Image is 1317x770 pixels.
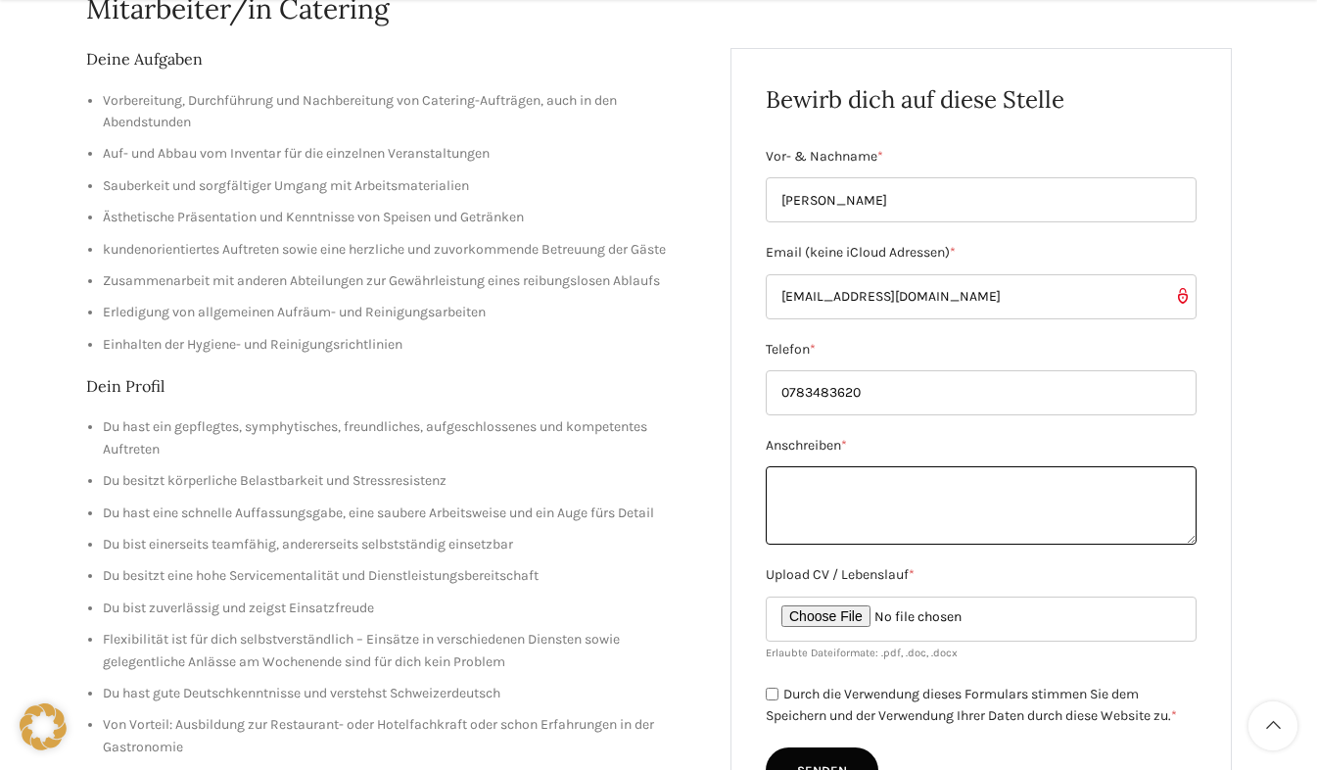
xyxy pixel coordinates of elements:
li: Du hast ein gepflegtes, symphytisches, freundliches, aufgeschlossenes und kompetentes Auftreten [103,416,702,460]
li: Ästhetische Präsentation und Kenntnisse von Speisen und Getränken [103,207,702,228]
label: Upload CV / Lebenslauf [766,564,1197,586]
li: Du hast eine schnelle Auffassungsgabe, eine saubere Arbeitsweise und ein Auge fürs Detail [103,503,702,524]
li: Sauberkeit und sorgfältiger Umgang mit Arbeitsmaterialien [103,175,702,197]
label: Email (keine iCloud Adressen) [766,242,1197,264]
li: Auf- und Abbau vom Inventar für die einzelnen Veranstaltungen [103,143,702,165]
li: Flexibilität ist für dich selbstverständlich – Einsätze in verschiedenen Diensten sowie gelegentl... [103,629,702,673]
h2: Deine Aufgaben [86,48,702,70]
label: Anschreiben [766,435,1197,457]
small: Erlaubte Dateiformate: .pdf, .doc, .docx [766,647,958,659]
li: Erledigung von allgemeinen Aufräum- und Reinigungsarbeiten [103,302,702,323]
li: kundenorientiertes Auftreten sowie eine herzliche und zuvorkommende Betreuung der Gäste [103,239,702,261]
li: Vorbereitung, Durchführung und Nachbereitung von Catering-Aufträgen, auch in den Abendstunden [103,90,702,134]
li: Du bist zuverlässig und zeigst Einsatzfreude [103,598,702,619]
li: Von Vorteil: Ausbildung zur Restaurant- oder Hotelfachkraft oder schon Erfahrungen in der Gastron... [103,714,702,758]
a: Scroll to top button [1248,701,1297,750]
h2: Dein Profil [86,375,702,397]
li: Du besitzt eine hohe Servicementalität und Dienstleistungsbereitschaft [103,565,702,587]
li: Du bist einerseits teamfähig, andererseits selbstständig einsetzbar [103,534,702,555]
label: Telefon [766,339,1197,361]
li: Du hast gute Deutschkenntnisse und verstehst Schweizerdeutsch [103,683,702,704]
li: Einhalten der Hygiene- und Reinigungsrichtlinien [103,334,702,356]
h2: Bewirb dich auf diese Stelle [766,83,1197,117]
label: Durch die Verwendung dieses Formulars stimmen Sie dem Speichern und der Verwendung Ihrer Daten du... [766,686,1177,725]
li: Zusammenarbeit mit anderen Abteilungen zur Gewährleistung eines reibungslosen Ablaufs [103,270,702,292]
li: Du besitzt körperliche Belastbarkeit und Stressresistenz [103,470,702,492]
label: Vor- & Nachname [766,146,1197,168]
